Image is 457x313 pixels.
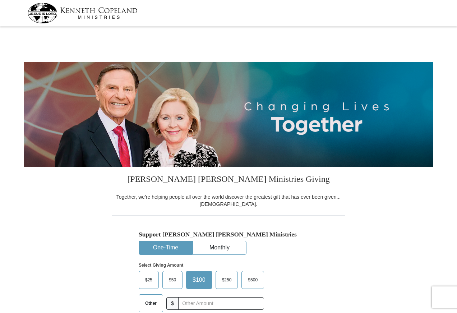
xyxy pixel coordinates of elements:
h5: Support [PERSON_NAME] [PERSON_NAME] Ministries [139,231,318,238]
span: $500 [244,275,261,285]
span: $100 [189,275,209,285]
h3: [PERSON_NAME] [PERSON_NAME] Ministries Giving [112,167,345,193]
span: Other [142,298,160,309]
button: One-Time [139,241,192,254]
strong: Select Giving Amount [139,263,183,268]
span: $25 [142,275,156,285]
img: kcm-header-logo.svg [28,3,138,23]
span: $ [166,297,179,310]
input: Other Amount [178,297,264,310]
span: $250 [218,275,235,285]
span: $50 [165,275,180,285]
div: Together, we're helping people all over the world discover the greatest gift that has ever been g... [112,193,345,208]
button: Monthly [193,241,246,254]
